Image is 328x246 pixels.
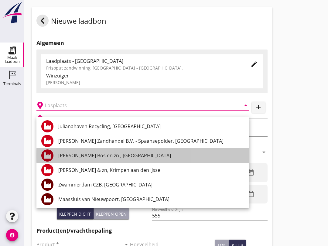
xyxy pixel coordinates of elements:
input: Hoeveelheid 0-lijn [152,211,268,220]
div: [PERSON_NAME] Zandhandel B.V. - Spaansepolder, [GEOGRAPHIC_DATA] [58,137,244,145]
div: Zwammerdam CZB, [GEOGRAPHIC_DATA] [58,181,244,188]
div: [PERSON_NAME] Bos en zn., [GEOGRAPHIC_DATA] [58,152,244,159]
div: Maassluis van Nieuwpoort, [GEOGRAPHIC_DATA] [58,196,244,203]
h2: Product(en)/vrachtbepaling [36,227,268,235]
i: date_range [247,169,255,176]
i: account_circle [6,229,18,241]
i: add [255,104,262,111]
div: Winzuiger [46,72,258,79]
img: logo-small.a267ee39.svg [1,2,23,24]
button: Kleppen dicht [57,208,94,219]
div: Frisoput zandwinning, [GEOGRAPHIC_DATA] - [GEOGRAPHIC_DATA]. [46,65,241,71]
i: edit [251,60,258,68]
div: Kleppen dicht [59,211,91,217]
div: Laadplaats - [GEOGRAPHIC_DATA] [46,57,241,65]
i: arrow_drop_down [242,102,249,109]
div: [PERSON_NAME] [46,79,258,86]
button: Kleppen open [94,208,129,219]
i: date_range [247,190,255,198]
input: Losplaats [45,101,232,110]
div: Nieuwe laadbon [36,15,106,29]
h2: Beladen vaartuig [46,115,77,121]
div: Terminals [3,82,21,86]
i: arrow_drop_down [260,149,268,156]
div: Kleppen open [96,211,127,217]
h2: Algemeen [36,39,268,47]
div: [PERSON_NAME] & zn, Krimpen aan den IJssel [58,166,244,174]
div: Julianahaven Recycling, [GEOGRAPHIC_DATA] [58,123,244,130]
